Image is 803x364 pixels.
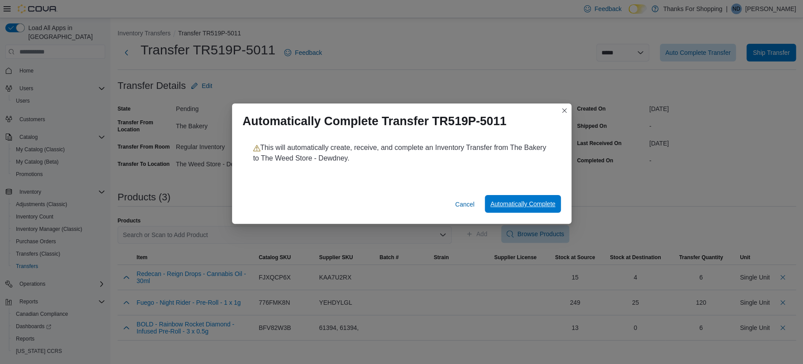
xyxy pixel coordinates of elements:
[485,195,560,213] button: Automatically Complete
[455,200,475,209] span: Cancel
[253,142,550,164] p: This will automatically create, receive, and complete an Inventory Transfer from The Bakery to Th...
[490,199,555,208] span: Automatically Complete
[452,195,478,213] button: Cancel
[243,114,506,128] h1: Automatically Complete Transfer TR519P-5011
[559,105,570,116] button: Closes this modal window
